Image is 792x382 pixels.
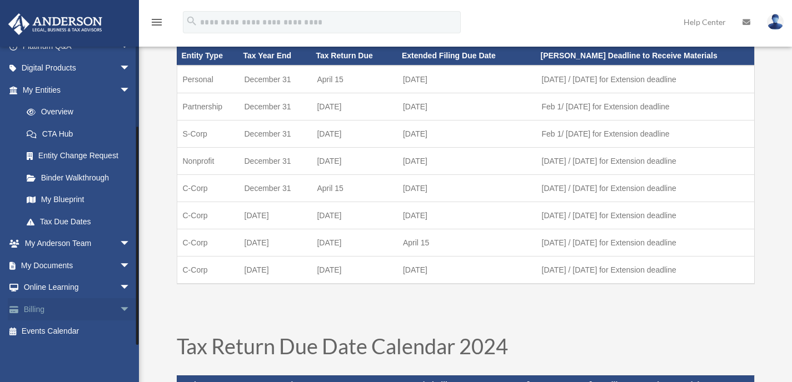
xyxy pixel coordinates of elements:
a: Billingarrow_drop_down [8,298,147,320]
td: April 15 [397,229,536,256]
a: My Documentsarrow_drop_down [8,254,147,277]
td: Feb 1/ [DATE] for Extension deadline [536,93,754,120]
td: [DATE] [311,120,397,147]
td: [DATE] [397,174,536,202]
td: Partnership [177,93,239,120]
td: C-Corp [177,256,239,284]
td: [DATE] [397,120,536,147]
td: [DATE] [397,147,536,174]
span: arrow_drop_down [119,254,142,277]
td: [DATE] [239,229,312,256]
td: [DATE] / [DATE] for Extension deadline [536,66,754,93]
td: Personal [177,66,239,93]
a: menu [150,19,163,29]
td: [DATE] / [DATE] for Extension deadline [536,256,754,284]
img: Anderson Advisors Platinum Portal [5,13,106,35]
td: Nonprofit [177,147,239,174]
a: Online Learningarrow_drop_down [8,277,147,299]
span: arrow_drop_down [119,79,142,102]
a: Entity Change Request [16,145,147,167]
a: My Anderson Teamarrow_drop_down [8,233,147,255]
td: S-Corp [177,120,239,147]
td: [DATE] / [DATE] for Extension deadline [536,229,754,256]
td: [DATE] [397,93,536,120]
td: [DATE] [239,202,312,229]
td: [DATE] [311,93,397,120]
th: Extended Filing Due Date [397,47,536,66]
td: [DATE] / [DATE] for Extension deadline [536,147,754,174]
a: Tax Due Dates [16,210,142,233]
td: April 15 [311,174,397,202]
td: C-Corp [177,229,239,256]
a: Binder Walkthrough [16,167,147,189]
td: [DATE] [311,256,397,284]
h1: Tax Return Due Date Calendar 2024 [177,335,755,362]
td: December 31 [239,147,312,174]
a: Overview [16,101,147,123]
th: Entity Type [177,47,239,66]
td: April 15 [311,66,397,93]
span: arrow_drop_down [119,233,142,255]
th: Tax Year End [239,47,312,66]
span: arrow_drop_down [119,57,142,80]
td: Feb 1/ [DATE] for Extension deadline [536,120,754,147]
td: C-Corp [177,202,239,229]
a: My Entitiesarrow_drop_down [8,79,147,101]
td: [DATE] [397,202,536,229]
td: [DATE] [311,202,397,229]
td: [DATE] [397,66,536,93]
span: arrow_drop_down [119,298,142,321]
img: User Pic [767,14,784,30]
th: [PERSON_NAME] Deadline to Receive Materials [536,47,754,66]
td: [DATE] / [DATE] for Extension deadline [536,174,754,202]
td: December 31 [239,93,312,120]
a: My Blueprint [16,189,147,211]
a: CTA Hub [16,123,147,145]
i: search [186,15,198,27]
td: [DATE] [311,147,397,174]
td: [DATE] [397,256,536,284]
td: December 31 [239,66,312,93]
a: Digital Productsarrow_drop_down [8,57,147,79]
th: Tax Return Due [311,47,397,66]
td: December 31 [239,174,312,202]
span: arrow_drop_down [119,277,142,299]
td: [DATE] / [DATE] for Extension deadline [536,202,754,229]
i: menu [150,16,163,29]
td: C-Corp [177,174,239,202]
a: Events Calendar [8,320,147,343]
td: [DATE] [311,229,397,256]
td: [DATE] [239,256,312,284]
td: December 31 [239,120,312,147]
